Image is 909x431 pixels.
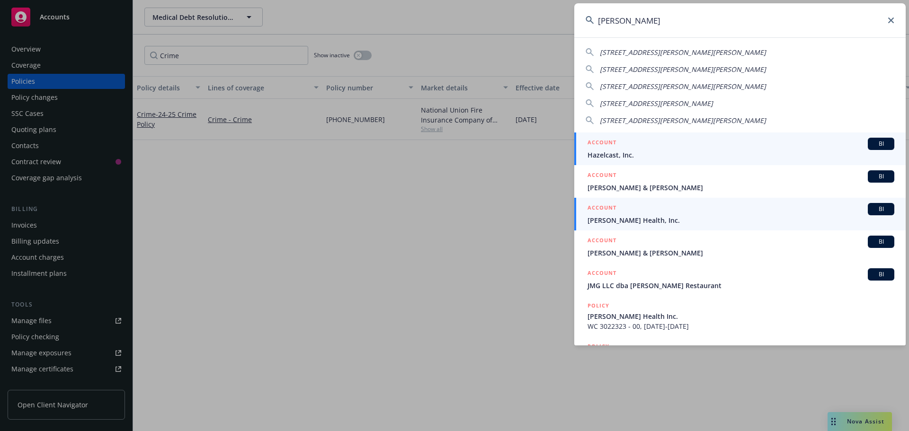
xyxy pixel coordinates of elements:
[588,236,616,247] h5: ACCOUNT
[588,203,616,214] h5: ACCOUNT
[574,165,906,198] a: ACCOUNTBI[PERSON_NAME] & [PERSON_NAME]
[574,3,906,37] input: Search...
[600,48,766,57] span: [STREET_ADDRESS][PERSON_NAME][PERSON_NAME]
[872,140,891,148] span: BI
[872,270,891,279] span: BI
[600,65,766,74] span: [STREET_ADDRESS][PERSON_NAME][PERSON_NAME]
[588,215,894,225] span: [PERSON_NAME] Health, Inc.
[600,82,766,91] span: [STREET_ADDRESS][PERSON_NAME][PERSON_NAME]
[600,116,766,125] span: [STREET_ADDRESS][PERSON_NAME][PERSON_NAME]
[588,281,894,290] span: JMG LLC dba [PERSON_NAME] Restaurant
[588,170,616,182] h5: ACCOUNT
[588,150,894,160] span: Hazelcast, Inc.
[872,172,891,181] span: BI
[588,138,616,149] h5: ACCOUNT
[574,132,906,165] a: ACCOUNTBIHazelcast, Inc.
[588,321,894,331] span: WC 3022323 - 00, [DATE]-[DATE]
[574,198,906,230] a: ACCOUNTBI[PERSON_NAME] Health, Inc.
[588,183,894,193] span: [PERSON_NAME] & [PERSON_NAME]
[588,248,894,258] span: [PERSON_NAME] & [PERSON_NAME]
[600,99,713,108] span: [STREET_ADDRESS][PERSON_NAME]
[588,311,894,321] span: [PERSON_NAME] Health Inc.
[574,230,906,263] a: ACCOUNTBI[PERSON_NAME] & [PERSON_NAME]
[574,263,906,296] a: ACCOUNTBIJMG LLC dba [PERSON_NAME] Restaurant
[588,268,616,280] h5: ACCOUNT
[872,205,891,213] span: BI
[588,301,609,310] h5: POLICY
[574,336,906,377] a: POLICY
[588,342,609,351] h5: POLICY
[872,237,891,246] span: BI
[574,296,906,336] a: POLICY[PERSON_NAME] Health Inc.WC 3022323 - 00, [DATE]-[DATE]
